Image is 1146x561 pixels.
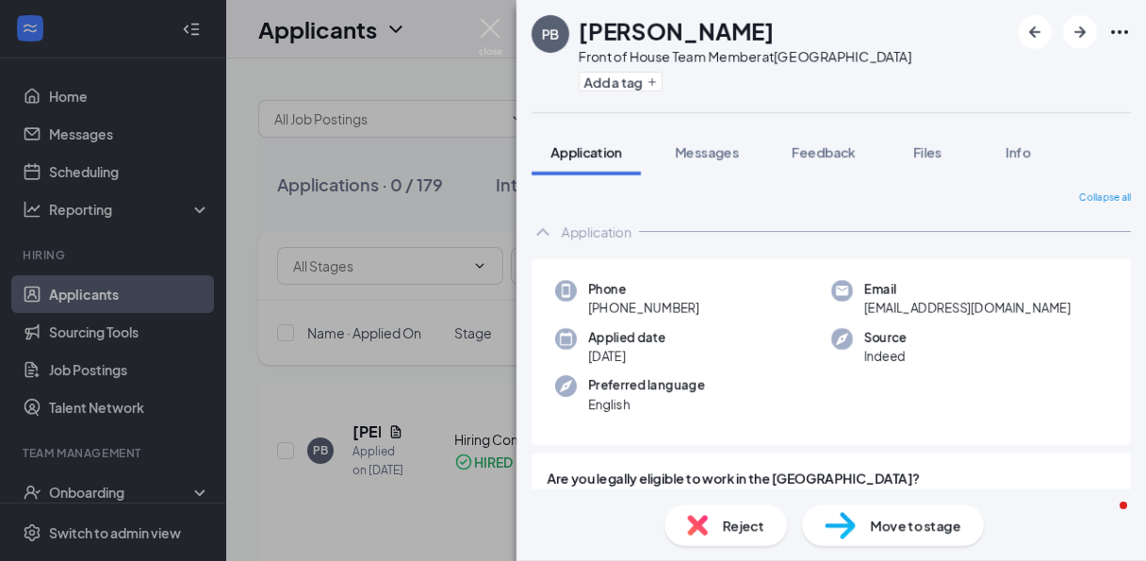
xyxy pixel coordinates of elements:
[588,395,705,414] span: English
[579,72,663,91] button: PlusAdd a tag
[1063,15,1097,49] button: ArrowRight
[588,299,699,318] span: [PHONE_NUMBER]
[588,375,705,394] span: Preferred language
[1108,21,1131,43] svg: Ellipses
[1023,21,1046,43] svg: ArrowLeftNew
[547,468,1116,488] span: Are you legally eligible to work in the [GEOGRAPHIC_DATA]?
[1006,143,1031,160] span: Info
[871,515,961,536] span: Move to stage
[723,515,764,536] span: Reject
[562,223,631,241] div: Application
[542,25,560,43] div: PB
[864,328,907,347] span: Source
[864,347,907,366] span: Indeed
[588,328,665,347] span: Applied date
[1069,21,1091,43] svg: ArrowRight
[913,143,941,160] span: Files
[588,280,699,299] span: Phone
[550,143,622,160] span: Application
[588,347,665,366] span: [DATE]
[792,143,856,160] span: Feedback
[532,221,554,243] svg: ChevronUp
[579,47,911,66] div: Front of House Team Member at [GEOGRAPHIC_DATA]
[864,280,1071,299] span: Email
[579,15,774,47] h1: [PERSON_NAME]
[1018,15,1052,49] button: ArrowLeftNew
[675,143,739,160] span: Messages
[1079,190,1131,206] span: Collapse all
[647,76,658,88] svg: Plus
[864,299,1071,318] span: [EMAIL_ADDRESS][DOMAIN_NAME]
[1082,497,1127,542] iframe: Intercom live chat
